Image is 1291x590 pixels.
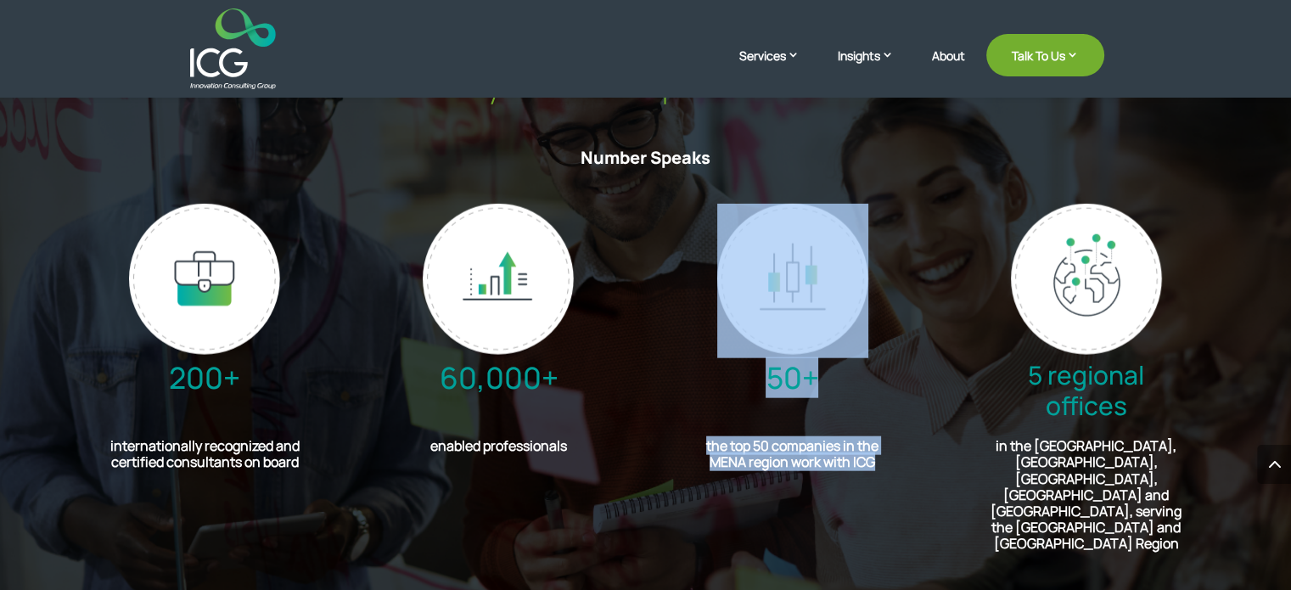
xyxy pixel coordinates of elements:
[1206,509,1291,590] div: Chat Widget
[717,204,868,355] img: supported companies
[425,438,572,463] h2: enabled professionals
[739,47,817,89] a: Services
[838,47,911,89] a: Insights
[439,357,558,398] span: 60,000+
[89,438,322,479] h2: internationally recognized and certified consultants on board
[169,357,240,398] span: 200+
[766,357,818,398] span: 50+
[702,438,884,479] h2: the top 50 companies in the MENA region work with ICG
[1011,204,1162,355] img: globe_icon_exact
[188,148,1104,177] h3: Number Speaks
[190,8,276,89] img: ICG
[1028,357,1144,423] span: 5 regional offices
[423,204,574,355] img: trained professionals
[932,49,965,89] a: About
[989,438,1184,560] h2: in the [GEOGRAPHIC_DATA], [GEOGRAPHIC_DATA], [GEOGRAPHIC_DATA], [GEOGRAPHIC_DATA] and [GEOGRAPHIC...
[129,204,280,355] img: certified trainers
[986,34,1104,76] a: Talk To Us
[1206,509,1291,590] iframe: To enrich screen reader interactions, please activate Accessibility in Grammarly extension settings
